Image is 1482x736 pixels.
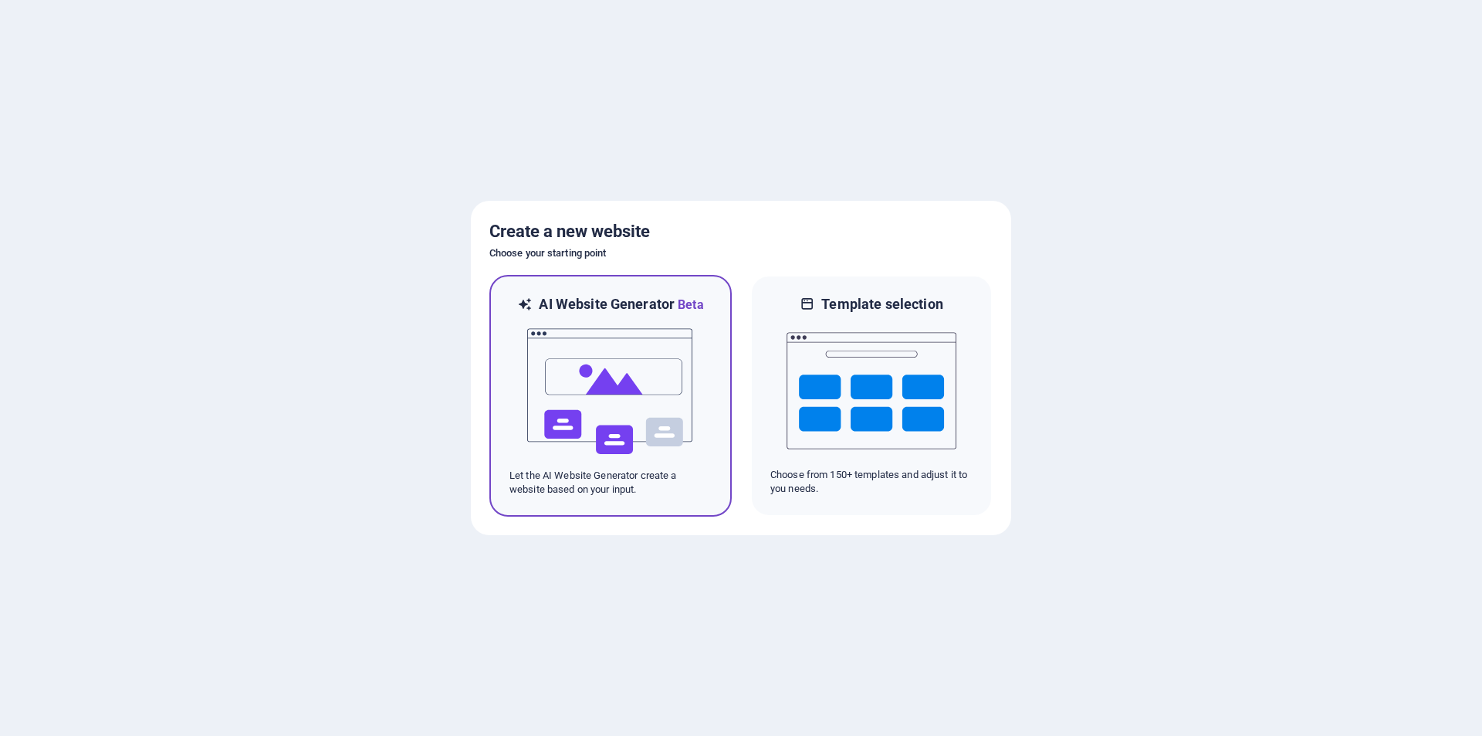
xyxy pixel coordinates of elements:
div: AI Website GeneratorBetaaiLet the AI Website Generator create a website based on your input. [489,275,732,517]
h5: Create a new website [489,219,993,244]
img: ai [526,314,695,469]
p: Let the AI Website Generator create a website based on your input. [509,469,712,497]
div: Template selectionChoose from 150+ templates and adjust it to you needs. [750,275,993,517]
p: Choose from 150+ templates and adjust it to you needs. [770,468,973,496]
h6: AI Website Generator [539,295,703,314]
span: Beta [675,297,704,312]
h6: Choose your starting point [489,244,993,263]
h6: Template selection [821,295,942,314]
